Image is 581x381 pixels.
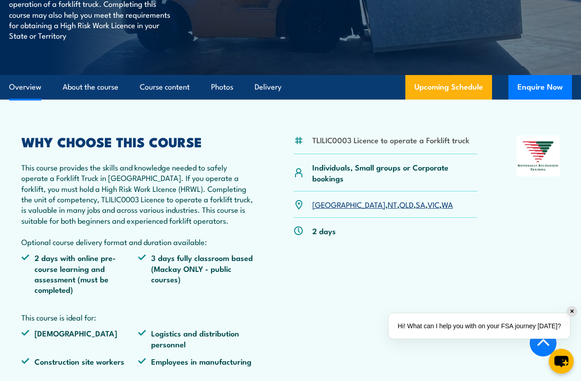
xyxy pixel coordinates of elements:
p: This course provides the skills and knowledge needed to safely operate a Forklift Truck in [GEOGR... [21,162,255,247]
a: Photos [211,75,233,99]
li: 3 days fully classroom based (Mackay ONLY - public courses) [138,252,255,295]
div: ✕ [567,306,577,316]
li: 2 days with online pre-course learning and assessment (must be completed) [21,252,138,295]
li: Employees in manufacturing [138,356,255,366]
a: NT [388,199,397,210]
a: SA [416,199,425,210]
a: [GEOGRAPHIC_DATA] [312,199,385,210]
a: VIC [428,199,439,210]
a: Course content [140,75,190,99]
div: Hi! What can I help you with on your FSA journey [DATE]? [389,313,570,339]
li: [DEMOGRAPHIC_DATA] [21,328,138,349]
li: Construction site workers [21,356,138,366]
img: Nationally Recognised Training logo. [517,135,560,176]
a: About the course [63,75,118,99]
h2: WHY CHOOSE THIS COURSE [21,135,255,147]
a: Delivery [255,75,281,99]
a: WA [442,199,453,210]
p: Individuals, Small groups or Corporate bookings [312,162,478,183]
a: QLD [399,199,414,210]
p: , , , , , [312,199,453,210]
li: TLILIC0003 Licence to operate a Forklift truck [312,135,469,145]
a: Upcoming Schedule [405,75,492,100]
a: Overview [9,75,41,99]
button: Enquire Now [508,75,572,100]
button: chat-button [549,349,574,374]
p: This course is ideal for: [21,312,255,322]
p: 2 days [312,226,336,236]
li: Logistics and distribution personnel [138,328,255,349]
